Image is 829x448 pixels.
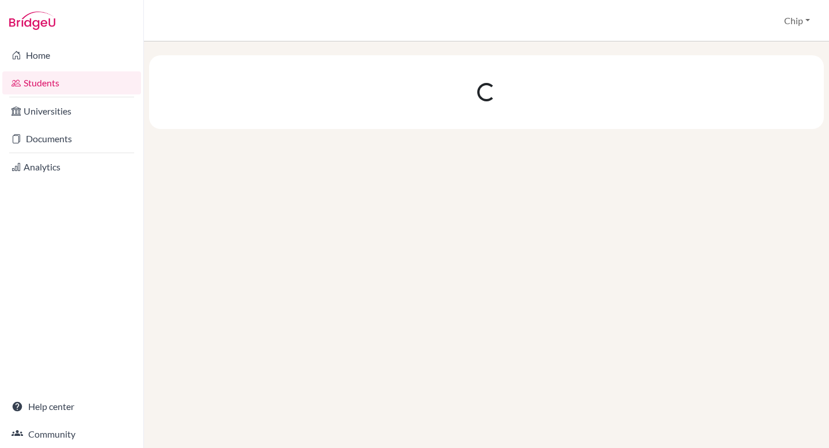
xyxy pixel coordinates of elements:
a: Help center [2,395,141,418]
a: Home [2,44,141,67]
a: Community [2,423,141,446]
a: Universities [2,100,141,123]
a: Analytics [2,155,141,179]
button: Chip [779,10,815,32]
img: Bridge-U [9,12,55,30]
a: Documents [2,127,141,150]
a: Students [2,71,141,94]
